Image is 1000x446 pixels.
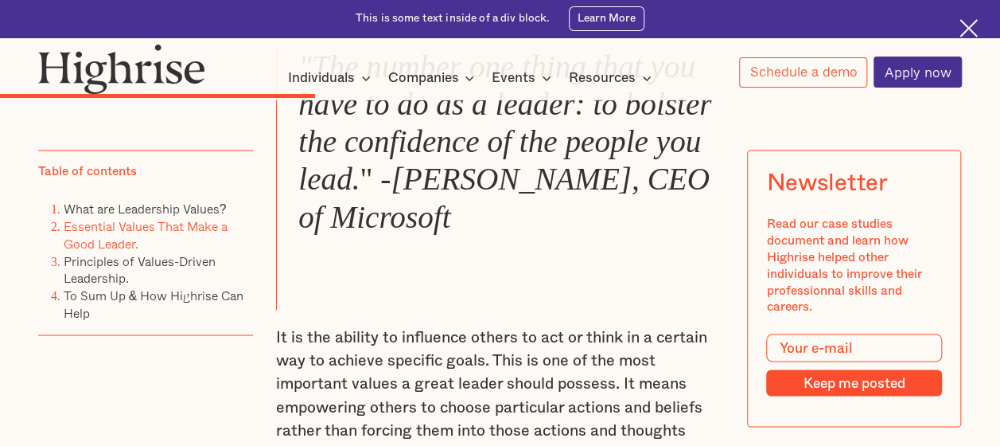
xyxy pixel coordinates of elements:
[38,163,137,180] div: Table of contents
[288,68,355,88] div: Individuals
[569,68,656,88] div: Resources
[874,57,962,88] a: Apply now
[767,334,942,396] form: Modal Form
[569,68,636,88] div: Resources
[387,68,458,88] div: Companies
[739,57,868,88] a: Schedule a demo
[64,251,216,288] a: Principles of Values-Driven Leadership.
[64,198,227,217] a: What are Leadership Values?
[276,48,725,310] blockquote: " -
[492,68,556,88] div: Events
[387,68,479,88] div: Companies
[64,285,243,322] a: To Sum Up & How Highrise Can Help
[38,44,205,94] img: Highrise logo
[767,170,888,197] div: Newsletter
[959,19,978,37] img: Cross icon
[492,68,535,88] div: Events
[767,334,942,362] input: Your e-mail
[356,11,551,26] div: This is some text inside of a div block.
[569,6,644,30] a: Learn More
[298,162,710,233] em: [PERSON_NAME], CEO of Microsoft
[288,68,375,88] div: Individuals
[298,49,711,196] em: "The number one thing that you have to do as a leader: to bolster the confidence of the people yo...
[64,216,228,252] a: Essential Values That Make a Good Leader.
[767,370,942,396] input: Keep me posted
[767,215,942,315] div: Read our case studies document and learn how Highrise helped other individuals to improve their p...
